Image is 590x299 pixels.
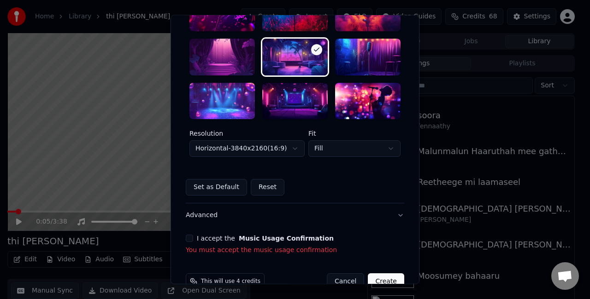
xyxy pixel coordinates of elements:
[186,179,247,196] button: Set as Default
[239,236,334,242] button: I accept the
[368,274,404,290] button: Create
[197,236,334,242] label: I accept the
[186,246,404,255] p: You must accept the music usage confirmation
[186,204,404,228] button: Advanced
[327,274,364,290] button: Cancel
[251,179,284,196] button: Reset
[189,131,305,137] label: Resolution
[308,131,401,137] label: Fit
[201,278,260,286] span: This will use 4 credits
